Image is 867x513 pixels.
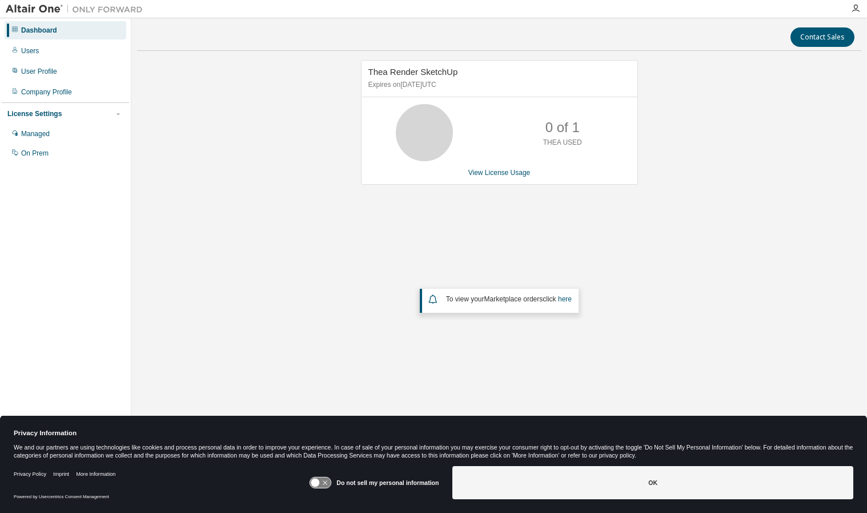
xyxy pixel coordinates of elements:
[368,80,628,90] p: Expires on [DATE] UTC
[558,295,572,303] a: here
[21,67,57,76] div: User Profile
[543,138,582,148] p: THEA USED
[484,295,543,303] em: Marketplace orders
[468,169,531,177] a: View License Usage
[545,118,580,137] p: 0 of 1
[446,295,572,303] span: To view your click
[21,129,50,138] div: Managed
[21,46,39,55] div: Users
[21,149,49,158] div: On Prem
[790,27,854,47] button: Contact Sales
[21,26,57,35] div: Dashboard
[21,88,72,97] div: Company Profile
[368,67,458,77] span: Thea Render SketchUp
[7,109,62,118] div: License Settings
[6,3,148,15] img: Altair One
